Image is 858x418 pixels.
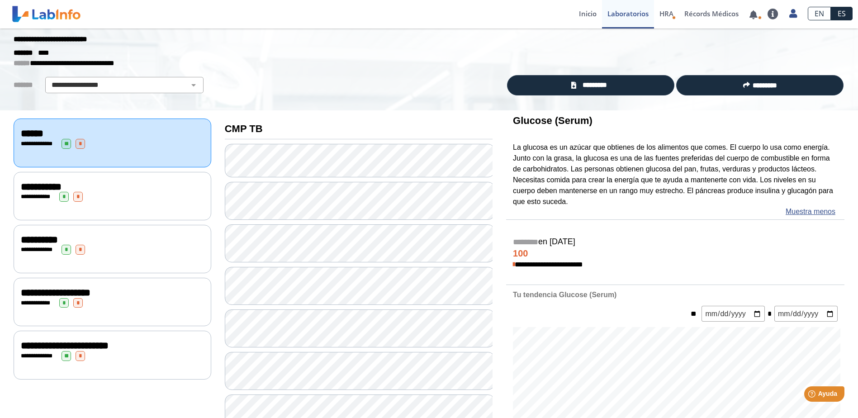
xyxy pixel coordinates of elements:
b: CMP TB [225,123,263,134]
input: mm/dd/yyyy [702,306,765,322]
h4: 100 [513,248,838,259]
iframe: Help widget launcher [777,383,848,408]
a: Muestra menos [786,206,835,217]
b: Tu tendencia Glucose (Serum) [513,291,616,299]
input: mm/dd/yyyy [774,306,838,322]
a: ES [831,7,853,20]
span: HRA [659,9,673,18]
p: La glucosa es un azúcar que obtienes de los alimentos que comes. El cuerpo lo usa como energía. J... [513,142,838,207]
a: EN [808,7,831,20]
h5: en [DATE] [513,237,838,247]
b: Glucose (Serum) [513,115,593,126]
